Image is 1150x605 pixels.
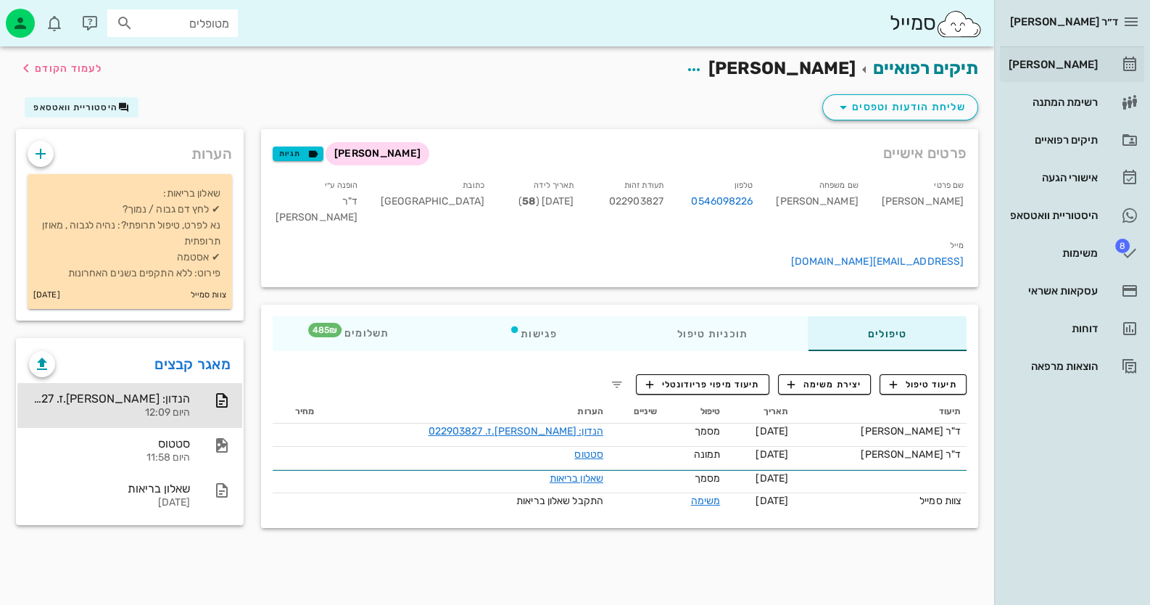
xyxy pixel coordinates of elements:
[695,425,720,437] span: מסמך
[1006,96,1098,108] div: רשימת המתנה
[518,195,574,207] span: [DATE] ( )
[791,255,964,268] a: [EMAIL_ADDRESS][DOMAIN_NAME]
[1006,361,1098,372] div: הוצאות מרפאה
[708,58,856,78] span: [PERSON_NAME]
[264,174,369,234] div: ד"ר [PERSON_NAME]
[800,493,961,509] div: צוות סמייל
[17,55,102,81] button: לעמוד הקודם
[429,425,603,437] a: הנדון: [PERSON_NAME].ז. 022903827
[574,448,603,461] a: סטטוס
[16,129,244,171] div: הערות
[516,495,603,507] span: התקבל שאלון בריאות
[1000,273,1144,308] a: עסקאות אשראי
[279,147,317,160] span: תגיות
[890,378,957,391] span: תיעוד טיפול
[29,392,190,406] div: הנדון: [PERSON_NAME].ז. 022903827
[695,472,720,485] span: מסמך
[191,287,226,303] small: צוות סמייל
[1000,123,1144,157] a: תיקים רפואיים
[550,472,603,485] a: שאלון בריאות
[609,195,663,207] span: 022903827
[735,181,753,190] small: טלפון
[273,147,323,161] button: תגיות
[1000,236,1144,271] a: תגמשימות
[691,194,753,210] a: 0546098226
[325,181,357,190] small: הופנה ע״י
[609,400,663,424] th: שיניים
[1000,85,1144,120] a: רשימת המתנה
[154,353,231,376] a: מאגר קבצים
[1000,160,1144,195] a: אישורי הגעה
[1006,323,1098,334] div: דוחות
[756,448,788,461] span: [DATE]
[33,102,117,112] span: היסטוריית וואטסאפ
[29,497,190,509] div: [DATE]
[778,374,872,395] button: יצירת משימה
[800,424,961,439] div: ד"ר [PERSON_NAME]
[39,186,220,281] p: שאלון בריאות: ✔ לחץ דם גבוה / נמוך? נא לפרט, טיפול תרופתי?: נהיה לגבוה , מאוזן תרופתית ✔ אסטמה פי...
[663,400,726,424] th: טיפול
[624,181,663,190] small: תעודת זהות
[950,241,964,250] small: מייל
[819,181,859,190] small: שם משפחה
[800,447,961,462] div: ד"ר [PERSON_NAME]
[334,142,421,165] span: [PERSON_NAME]
[33,287,60,303] small: [DATE]
[822,94,978,120] button: שליחת הודעות וטפסים
[381,195,484,207] span: [GEOGRAPHIC_DATA]
[1006,247,1098,259] div: משימות
[645,378,759,391] span: תיעוד מיפוי פריודונטלי
[1000,311,1144,346] a: דוחות
[726,400,794,424] th: תאריך
[935,9,983,38] img: SmileCloud logo
[1006,285,1098,297] div: עסקאות אשראי
[1115,239,1130,253] span: תג
[691,495,721,507] a: משימה
[1006,210,1098,221] div: היסטוריית וואטסאפ
[794,400,967,424] th: תיעוד
[534,181,574,190] small: תאריך לידה
[787,378,861,391] span: יצירת משימה
[1000,47,1144,82] a: [PERSON_NAME]
[1006,134,1098,146] div: תיקים רפואיים
[35,62,102,75] span: לעמוד הקודם
[873,58,978,78] a: תיקים רפואיים
[764,174,869,234] div: [PERSON_NAME]
[870,174,975,234] div: [PERSON_NAME]
[808,316,967,351] div: טיפולים
[29,437,190,450] div: סטטוס
[43,12,51,20] span: תג
[308,323,342,337] span: תג
[889,8,983,39] div: סמייל
[617,316,808,351] div: תוכניות טיפול
[1010,15,1118,28] span: ד״ר [PERSON_NAME]
[1000,349,1144,384] a: הוצאות מרפאה
[320,400,608,424] th: הערות
[756,495,788,507] span: [DATE]
[273,400,320,424] th: מחיר
[636,374,769,395] button: תיעוד מיפוי פריודונטלי
[756,425,788,437] span: [DATE]
[29,482,190,495] div: שאלון בריאות
[1006,172,1098,184] div: אישורי הגעה
[1000,198,1144,233] a: היסטוריית וואטסאפ
[1006,59,1098,70] div: [PERSON_NAME]
[25,97,138,118] button: היסטוריית וואטסאפ
[333,329,389,339] span: תשלומים
[29,407,190,419] div: היום 12:09
[29,452,190,464] div: היום 11:58
[694,448,721,461] span: תמונה
[934,181,964,190] small: שם פרטי
[883,141,967,165] span: פרטים אישיים
[756,472,788,485] span: [DATE]
[835,99,966,116] span: שליחת הודעות וטפסים
[449,316,617,351] div: פגישות
[522,195,535,207] strong: 58
[463,181,484,190] small: כתובת
[880,374,967,395] button: תיעוד טיפול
